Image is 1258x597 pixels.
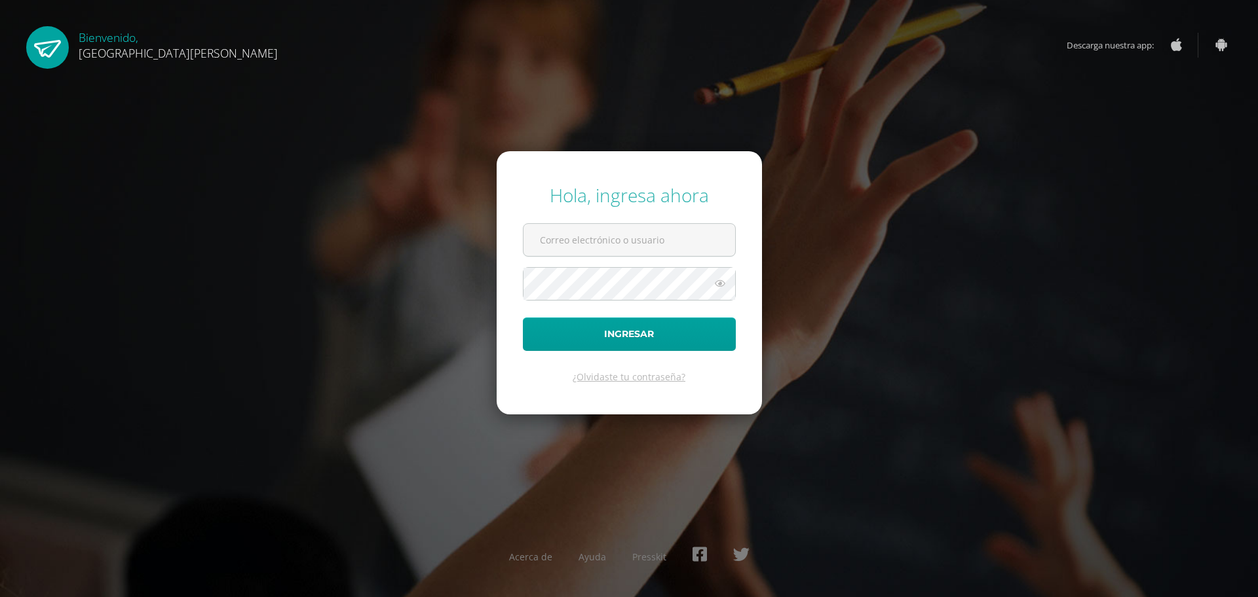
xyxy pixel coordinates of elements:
div: Bienvenido, [79,26,278,61]
span: Descarga nuestra app: [1067,33,1167,58]
button: Ingresar [523,317,736,351]
a: Ayuda [579,551,606,563]
div: Hola, ingresa ahora [523,183,736,208]
a: Acerca de [509,551,552,563]
span: [GEOGRAPHIC_DATA][PERSON_NAME] [79,45,278,61]
input: Correo electrónico o usuario [524,224,735,256]
a: Presskit [632,551,666,563]
a: ¿Olvidaste tu contraseña? [573,371,685,383]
